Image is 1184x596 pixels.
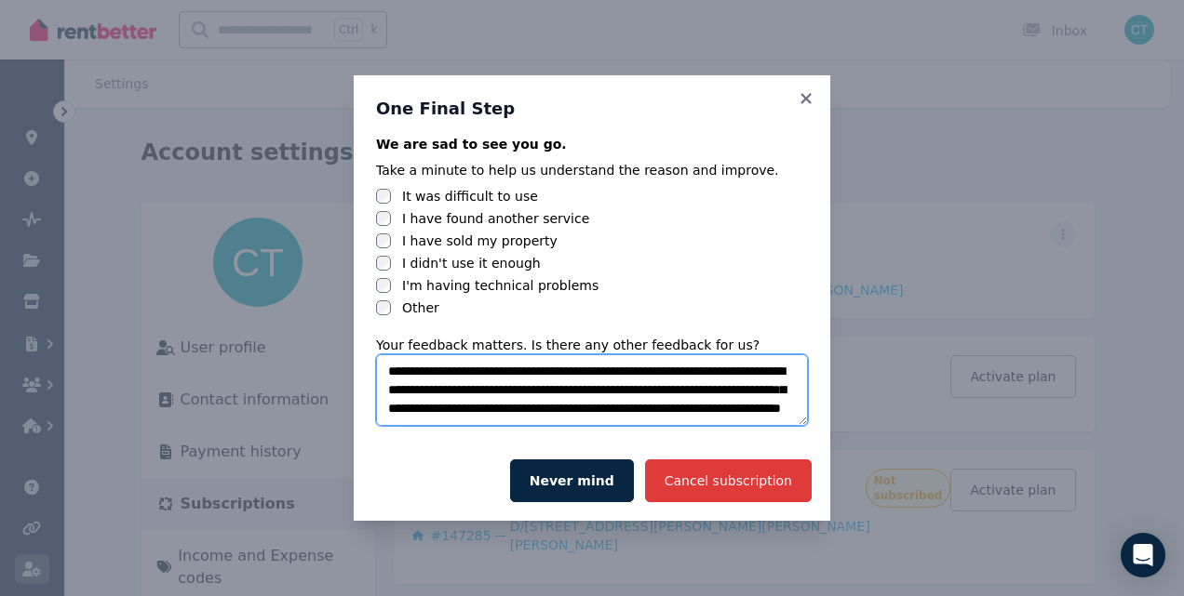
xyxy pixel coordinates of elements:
[376,336,808,354] div: Your feedback matters. Is there any other feedback for us?
[402,209,589,228] label: I have found another service
[402,298,439,317] label: Other
[376,98,808,120] h3: One Final Step
[510,459,634,502] button: Never mind
[645,459,812,502] button: Cancel subscription
[402,254,541,272] label: I didn't use it enough
[402,232,558,250] label: I have sold my property
[1121,533,1165,577] div: Open Intercom Messenger
[376,161,808,179] div: Take a minute to help us understand the reason and improve.
[402,276,599,295] label: I'm having technical problems
[376,135,808,153] div: We are sad to see you go.
[402,187,538,205] label: It was difficult to use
